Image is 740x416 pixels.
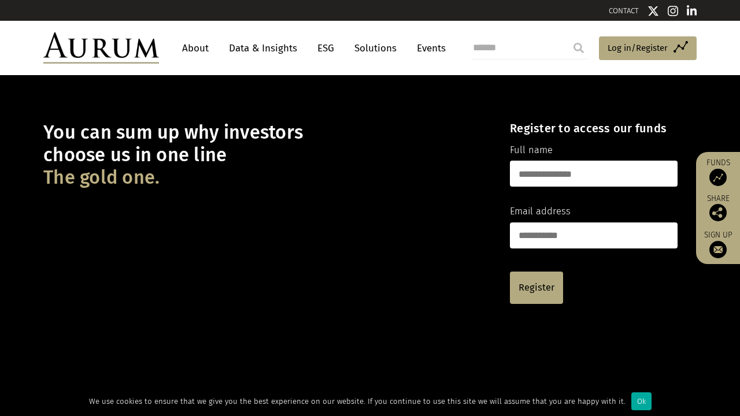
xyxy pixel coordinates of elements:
span: Log in/Register [608,41,668,55]
img: Twitter icon [647,5,659,17]
img: Access Funds [709,169,727,186]
img: Instagram icon [668,5,678,17]
span: The gold one. [43,166,160,189]
a: Sign up [702,230,734,258]
img: Share this post [709,204,727,221]
a: ESG [312,38,340,59]
a: About [176,38,214,59]
img: Linkedin icon [687,5,697,17]
input: Submit [567,36,590,60]
h4: Register to access our funds [510,121,678,135]
img: Sign up to our newsletter [709,241,727,258]
a: Funds [702,158,734,186]
a: Log in/Register [599,36,697,61]
a: Events [411,38,446,59]
a: Solutions [349,38,402,59]
h1: You can sum up why investors choose us in one line [43,121,490,189]
a: CONTACT [609,6,639,15]
label: Full name [510,143,553,158]
div: Share [702,195,734,221]
img: Aurum [43,32,159,64]
label: Email address [510,204,571,219]
div: Ok [631,392,652,410]
a: Data & Insights [223,38,303,59]
a: Register [510,272,563,304]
